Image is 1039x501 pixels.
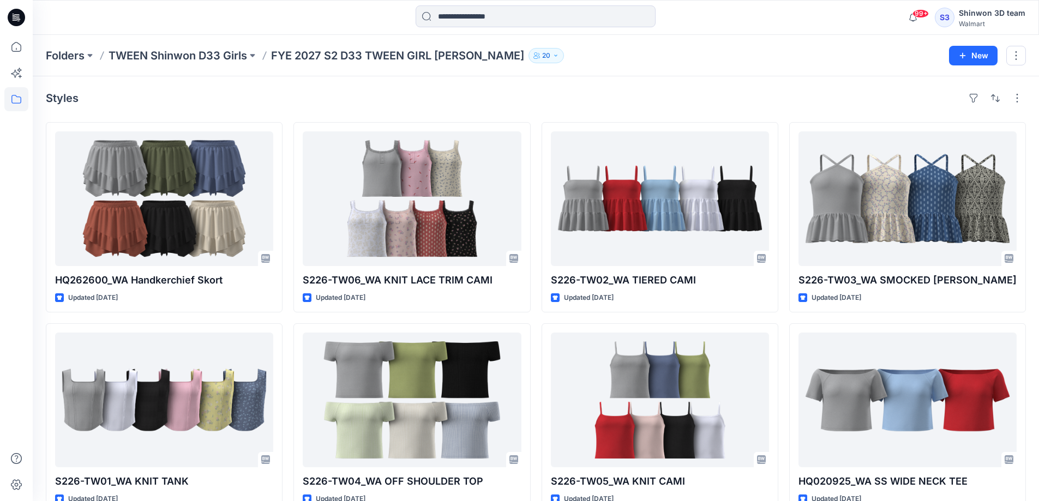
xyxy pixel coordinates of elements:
div: Walmart [959,20,1025,28]
p: 20 [542,50,550,62]
p: S226-TW06_WA KNIT LACE TRIM CAMI [303,273,521,288]
a: Folders [46,48,85,63]
p: HQ020925_WA SS WIDE NECK TEE [798,474,1017,489]
button: New [949,46,998,65]
a: HQ262600_WA Handkerchief Skort [55,131,273,266]
a: S226-TW05_WA KNIT CAMI [551,333,769,467]
p: FYE 2027 S2 D33 TWEEN GIRL [PERSON_NAME] [271,48,524,63]
p: HQ262600_WA Handkerchief Skort [55,273,273,288]
a: HQ020925_WA SS WIDE NECK TEE [798,333,1017,467]
p: Updated [DATE] [68,292,118,304]
div: S3 [935,8,954,27]
div: Shinwon 3D team [959,7,1025,20]
p: Updated [DATE] [564,292,614,304]
p: Updated [DATE] [812,292,861,304]
a: S226-TW06_WA KNIT LACE TRIM CAMI [303,131,521,266]
p: S226-TW03_WA SMOCKED [PERSON_NAME] [798,273,1017,288]
a: S226-TW01_WA KNIT TANK [55,333,273,467]
p: S226-TW01_WA KNIT TANK [55,474,273,489]
span: 99+ [912,9,929,18]
p: S226-TW05_WA KNIT CAMI [551,474,769,489]
a: S226-TW03_WA SMOCKED HALTER CAMI [798,131,1017,266]
p: S226-TW04_WA OFF SHOULDER TOP [303,474,521,489]
h4: Styles [46,92,79,105]
a: TWEEN Shinwon D33 Girls [109,48,247,63]
a: S226-TW04_WA OFF SHOULDER TOP [303,333,521,467]
p: S226-TW02_WA TIERED CAMI [551,273,769,288]
p: Updated [DATE] [316,292,365,304]
button: 20 [528,48,564,63]
a: S226-TW02_WA TIERED CAMI [551,131,769,266]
